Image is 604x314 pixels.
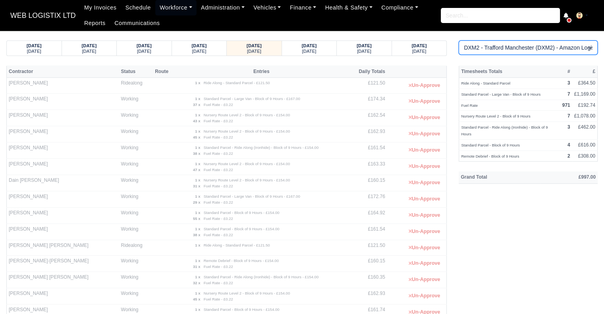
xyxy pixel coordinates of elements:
strong: 3 [567,80,570,86]
strong: 7 [567,113,570,119]
a: WEB LOGISTIX LTD [6,8,80,23]
a: Reports [80,15,110,31]
strong: 1 x [195,113,200,117]
small: Fuel Rate - £0.22 [204,264,233,269]
td: £1,169.00 [572,89,598,100]
td: [PERSON_NAME] [7,158,119,175]
small: Remote Debrief - Block of 9 Hours - £154.00 [204,258,279,263]
strong: 1 x [195,258,200,263]
strong: 45 x [193,135,201,139]
td: [PERSON_NAME] [PERSON_NAME] [7,272,119,288]
strong: [DATE] [302,43,317,48]
small: Fuel Rate - £0.22 [204,281,233,285]
strong: 31 x [193,264,201,269]
button: Un-Approve [404,274,444,285]
strong: [DATE] [247,43,262,48]
button: Un-Approve [404,226,444,237]
strong: 971 [562,102,570,108]
td: £1,078.00 [572,111,598,122]
button: Un-Approve [404,128,444,140]
strong: 7 [567,91,570,97]
button: Un-Approve [404,80,444,91]
small: [DATE] [27,49,41,54]
small: Fuel Rate - £0.22 [204,200,233,204]
strong: 29 x [193,200,201,204]
td: £364.50 [572,78,598,89]
th: Daily Totals [347,65,387,77]
small: [DATE] [247,49,261,54]
small: Standard Parcel - Block of 9 Hours - £154.00 [204,210,280,215]
strong: [DATE] [27,43,42,48]
td: £161.54 [347,142,387,158]
strong: 1 x [195,81,200,85]
small: Nursery Route Level 2 - Block of 9 Hours - £154.00 [204,129,290,133]
small: [DATE] [192,49,206,54]
small: Standard Parcel - Large Van - Block of 9 Hours - £167.00 [204,96,300,101]
strong: 2 [567,153,570,159]
td: £462.00 [572,122,598,140]
input: Search... [441,8,560,23]
td: Working [119,191,153,207]
strong: 4 [567,142,570,148]
a: Communications [110,15,164,31]
small: Fuel Rate - £0.22 [204,216,233,221]
small: Ride Along - Standard Parcel - £121.50 [204,243,270,247]
strong: 1 x [195,243,200,247]
button: Un-Approve [404,161,444,172]
td: £160.15 [347,256,387,272]
small: Nursery Route Level 2 - Block of 9 Hours - £154.00 [204,162,290,166]
strong: 37 x [193,102,201,107]
small: Fuel Rate - £0.22 [204,119,233,123]
small: Ride Along - Standard Parcel - £121.50 [204,81,270,85]
button: Un-Approve [404,242,444,254]
small: [DATE] [412,49,426,54]
small: Standard Parcel - Block of 9 Hours - £154.00 [204,307,280,312]
strong: 38 x [193,151,201,156]
button: Un-Approve [404,177,444,189]
td: Working [119,142,153,158]
small: Fuel Rate - £0.22 [204,168,233,172]
strong: 1 x [195,162,200,166]
td: £161.54 [347,223,387,240]
td: Working [119,223,153,240]
td: £172.76 [347,191,387,207]
small: Standard Parcel - Block of 9 Hours - £154.00 [204,227,280,231]
small: [DATE] [82,49,96,54]
small: [DATE] [137,49,151,54]
strong: 3 [567,124,570,130]
small: Fuel Rate - £0.22 [204,184,233,188]
td: £162.93 [347,126,387,142]
td: £121.50 [347,78,387,94]
td: Working [119,207,153,223]
td: [PERSON_NAME] [7,110,119,126]
small: Standard Parcel - Ride Along (Ironhide) - Block of 9 Hours [461,125,548,136]
td: Working [119,272,153,288]
td: £162.93 [347,288,387,304]
button: Un-Approve [404,210,444,221]
td: [PERSON_NAME]-[PERSON_NAME] [7,256,119,272]
td: £121.50 [347,240,387,256]
td: £160.35 [347,272,387,288]
th: Grand Total [459,171,540,183]
div: Chat Widget [564,276,604,314]
td: [PERSON_NAME] [7,142,119,158]
th: # [560,65,572,77]
td: £162.54 [347,110,387,126]
small: Standard Parcel - Block of 9 Hours [461,143,520,147]
small: Nursery Route Level 2 - Block of 9 Hours - £154.00 [204,113,290,117]
button: Un-Approve [404,193,444,205]
small: Standard Parcel - Ride Along (Ironhide) - Block of 9 Hours - £154.00 [204,145,319,150]
td: £160.15 [347,175,387,191]
td: Dain [PERSON_NAME] [7,175,119,191]
td: £192.74 [572,100,598,111]
td: £164.92 [347,207,387,223]
strong: [DATE] [192,43,207,48]
td: [PERSON_NAME] [7,78,119,94]
strong: 55 x [193,216,201,221]
td: [PERSON_NAME] [7,207,119,223]
td: Working [119,158,153,175]
small: Standard Parcel - Large Van - Block of 9 Hours - £167.00 [204,194,300,198]
small: Fuel Rate - £0.22 [204,135,233,139]
td: [PERSON_NAME] [7,126,119,142]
